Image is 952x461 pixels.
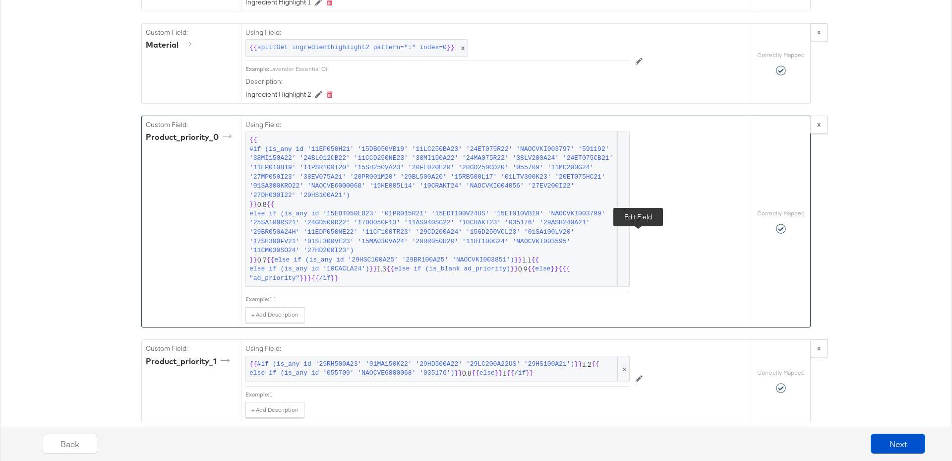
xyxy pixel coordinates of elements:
span: x [617,356,629,382]
span: {{ [528,264,535,274]
span: {{ [472,369,479,378]
span: }} [249,200,257,209]
label: Custom Field: [146,344,237,353]
span: }} [331,274,339,283]
span: "ad_priority" [249,274,299,283]
span: {{ [249,43,257,53]
span: 1.2 0.8 1 [249,360,626,378]
label: Using Field: [245,120,630,130]
div: Example: [245,391,269,398]
span: }} [249,256,257,265]
label: Correctly Mapped [757,369,805,377]
span: {{ [267,200,275,209]
button: Next [871,434,925,454]
div: product_priority_1 [146,356,233,367]
span: {{ [532,256,539,265]
button: Back [43,434,97,454]
span: {{ [386,264,394,274]
span: else [479,369,495,378]
span: else if (is_any id '055709' 'NAOCVE6000068' '035176') [249,369,454,378]
label: Custom Field: [146,28,237,37]
label: Using Field: [245,28,630,37]
span: 0.8 0.7 1.1 1.3 0.9 [249,135,626,283]
strong: x [817,343,821,352]
span: }} [510,264,518,274]
label: Custom Field: [146,120,237,130]
label: Correctly Mapped [757,209,805,217]
button: x [810,116,828,133]
div: material [146,39,195,51]
span: else [535,264,550,274]
span: }} [514,256,522,265]
button: + Add Description [245,402,304,418]
span: }}} [299,274,311,283]
span: {{ [311,274,319,283]
span: {{ [507,369,515,378]
span: /if [514,369,526,378]
button: + Add Description [245,307,304,323]
div: 1.1 [269,295,630,303]
span: {{ [592,360,599,369]
label: Correctly Mapped [757,51,805,59]
span: }} [574,360,582,369]
span: x [456,40,468,56]
strong: x [817,120,821,129]
div: Lavender Essential Oil [269,65,630,73]
button: x [810,339,828,357]
strong: x [817,27,821,36]
div: Example: [245,65,269,73]
div: 1 [269,391,630,398]
span: /if [319,274,330,283]
span: {{{ [558,264,570,274]
span: {{ [267,256,275,265]
span: }} [495,369,503,378]
span: #if (is_any id '29RH500A23' '01MA150K22' '29HD500A22' '29LC200A22US' '29HS100A21') [257,360,575,369]
span: else if (is_any id '15EDT050LB23' '01PR015R21' '15EDT100V24US' '15ET010VB19' 'NAOCVKI003799' '25S... [249,209,616,256]
span: #if (is_any id '11EP050H21' '15DB050VB19' '11LC250BA23' '24ET075R22' 'NAOCVKI003797' '591192' '38... [249,145,616,200]
div: Example: [245,295,269,303]
span: }} [526,369,534,378]
span: }} [454,369,462,378]
span: else if (is_any id '29HSC100A25' '29BR100A25' 'NAOCVKI003851') [274,256,514,265]
span: {{ [249,360,257,369]
label: Description: [245,77,630,86]
span: }} [551,264,559,274]
span: }} [369,264,377,274]
span: {{ [249,135,257,145]
div: product_priority_0 [146,132,235,143]
span: x [617,132,629,286]
span: splitGet ingredienthighlight2 pattern=":" index=0 [257,43,447,53]
span: else if (is_blank ad_priority) [394,264,510,274]
div: Ingredient Highlight 2 [245,90,311,99]
button: x [810,23,828,41]
label: Using Field: [245,344,630,353]
span: }} [447,43,455,53]
span: else if (is_any id '10CACLA24') [249,264,369,274]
